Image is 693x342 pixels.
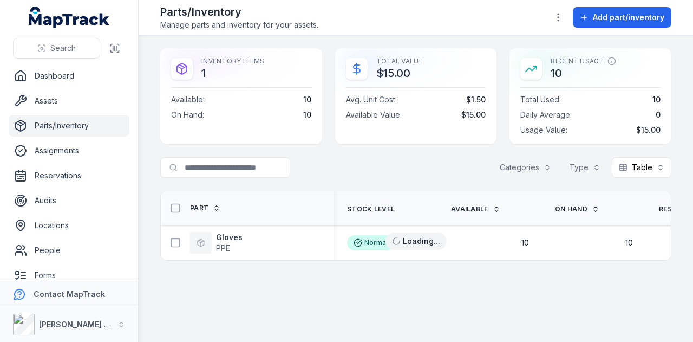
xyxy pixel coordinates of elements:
button: Type [563,157,607,178]
span: 10 [652,94,661,105]
a: Assets [9,90,129,112]
span: Manage parts and inventory for your assets. [160,20,318,30]
a: Reservations [9,165,129,186]
span: Stock Level [347,205,395,214]
a: Assignments [9,140,129,162]
a: GlovesPPE [190,232,243,254]
span: Add part/inventory [593,12,664,23]
a: Forms [9,264,129,286]
span: 10 [625,237,633,248]
span: $1.50 [466,94,486,105]
span: $15.00 [461,109,486,120]
span: PPE [216,243,230,253]
span: Available : [171,94,205,105]
div: Normal [347,235,394,250]
a: Parts/Inventory [9,115,129,137]
span: Search [50,43,76,54]
span: Total Used : [520,94,561,105]
span: $15.00 [636,125,661,135]
button: Add part/inventory [573,7,671,28]
a: Available [451,205,500,214]
button: Table [612,157,671,178]
span: On hand [555,205,587,214]
span: Usage Value : [520,125,567,135]
span: 0 [656,109,661,120]
span: Available Value : [346,109,402,120]
a: Audits [9,190,129,211]
span: 10 [521,237,529,248]
strong: Gloves [216,232,243,243]
button: Categories [493,157,558,178]
a: People [9,240,129,261]
span: 10 [303,94,311,105]
button: Search [13,38,100,59]
span: Part [190,204,208,212]
span: Available [451,205,488,214]
h2: Parts/Inventory [160,4,318,20]
span: Avg. Unit Cost : [346,94,397,105]
strong: [PERSON_NAME] Group [39,320,128,329]
a: Locations [9,215,129,236]
span: Daily Average : [520,109,572,120]
strong: Contact MapTrack [34,289,105,299]
a: On hand [555,205,599,214]
a: Dashboard [9,65,129,87]
a: Part [190,204,220,212]
span: On Hand : [171,109,204,120]
a: MapTrack [29,7,110,28]
span: 10 [303,109,311,120]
